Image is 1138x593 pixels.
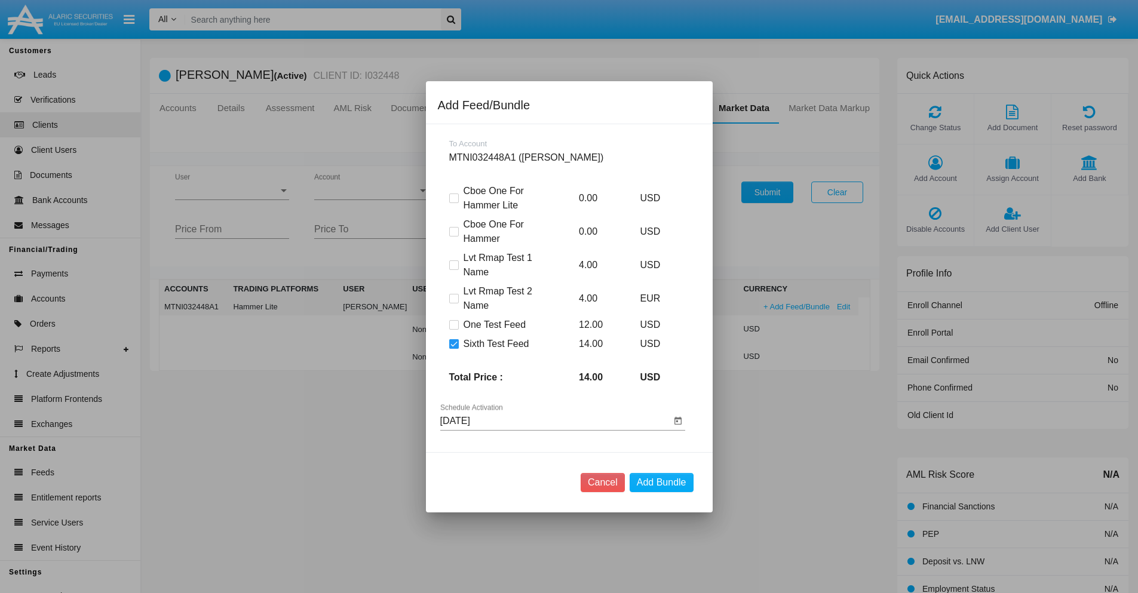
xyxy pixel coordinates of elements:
p: 4.00 [570,258,624,272]
span: Cboe One For Hammer [464,217,554,246]
p: USD [631,318,685,332]
div: Add Feed/Bundle [438,96,701,115]
button: Cancel [581,473,625,492]
p: USD [631,258,685,272]
span: Lvt Rmap Test 1 Name [464,251,554,279]
p: USD [631,225,685,239]
span: Lvt Rmap Test 2 Name [464,284,554,313]
p: 14.00 [570,370,624,385]
span: One Test Feed [464,318,526,332]
span: Cboe One For Hammer Lite [464,184,554,213]
p: 4.00 [570,291,624,306]
span: MTNI032448A1 ([PERSON_NAME]) [449,152,604,162]
p: EUR [631,291,685,306]
p: 14.00 [570,337,624,351]
button: Open calendar [671,414,685,428]
p: USD [631,337,685,351]
p: 0.00 [570,191,624,205]
p: 12.00 [570,318,624,332]
button: Add Bundle [630,473,694,492]
p: Total Price : [440,370,563,385]
p: 0.00 [570,225,624,239]
span: Sixth Test Feed [464,337,529,351]
p: USD [631,370,685,385]
span: To Account [449,139,487,148]
p: USD [631,191,685,205]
